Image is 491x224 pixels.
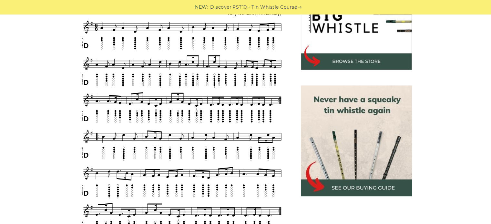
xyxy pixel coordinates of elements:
[232,4,297,11] a: PST10 - Tin Whistle Course
[210,4,231,11] span: Discover
[195,4,208,11] span: NEW:
[301,85,412,196] img: tin whistle buying guide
